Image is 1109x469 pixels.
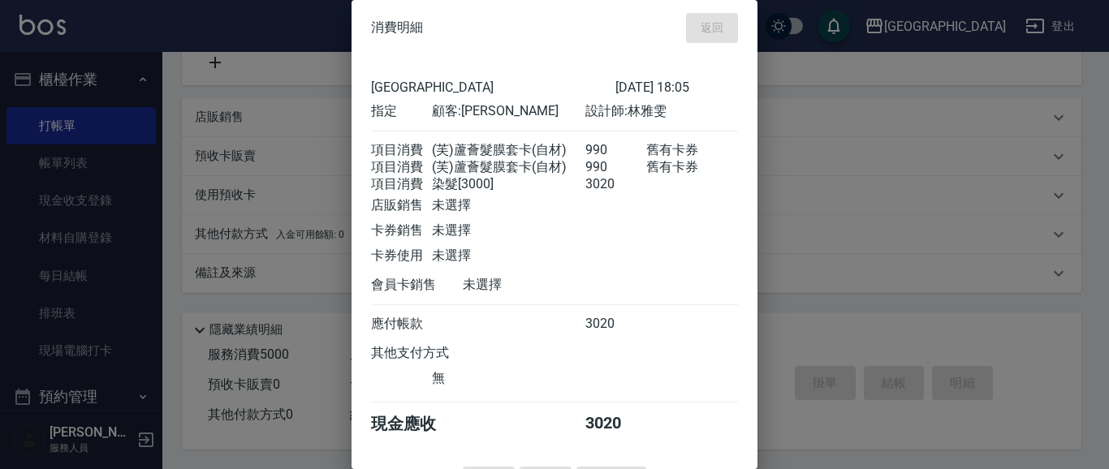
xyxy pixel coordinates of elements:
div: (芙)蘆薈髮膜套卡(自材) [432,142,585,159]
div: 卡券銷售 [371,222,432,239]
div: 卡券使用 [371,247,432,265]
div: 3020 [585,176,646,193]
div: [GEOGRAPHIC_DATA] [371,80,615,95]
div: 顧客: [PERSON_NAME] [432,103,585,120]
div: 未選擇 [432,222,585,239]
div: 舊有卡券 [646,142,738,159]
span: 消費明細 [371,19,423,36]
div: 其他支付方式 [371,345,494,362]
div: 未選擇 [432,247,585,265]
div: 3020 [585,316,646,333]
div: 會員卡銷售 [371,277,463,294]
div: 990 [585,142,646,159]
div: 現金應收 [371,413,463,435]
div: 項目消費 [371,176,432,193]
div: 染髮[3000] [432,176,585,193]
div: 未選擇 [432,197,585,214]
div: 指定 [371,103,432,120]
div: 未選擇 [463,277,615,294]
div: 3020 [585,413,646,435]
div: 項目消費 [371,159,432,176]
div: 舊有卡券 [646,159,738,176]
div: 無 [432,370,585,387]
div: 應付帳款 [371,316,432,333]
div: (芙)蘆薈髮膜套卡(自材) [432,159,585,176]
div: 項目消費 [371,142,432,159]
div: [DATE] 18:05 [615,80,738,95]
div: 店販銷售 [371,197,432,214]
div: 990 [585,159,646,176]
div: 設計師: 林雅雯 [585,103,738,120]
